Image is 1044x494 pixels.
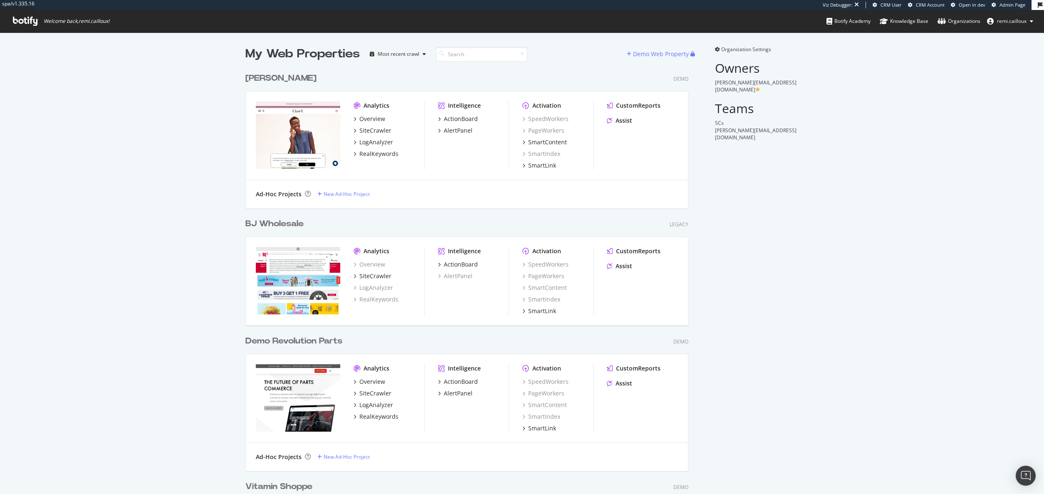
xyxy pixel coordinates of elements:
[826,17,871,25] div: Botify Academy
[245,72,317,84] div: [PERSON_NAME]
[627,50,690,57] a: Demo Web Property
[44,18,109,25] span: Welcome back, remi.cailloux !
[444,126,473,135] div: AlertPanel
[938,17,980,25] div: Organizations
[616,262,632,270] div: Assist
[999,2,1025,8] span: Admin Page
[438,260,478,269] a: ActionBoard
[354,295,398,304] a: RealKeywords
[607,364,661,373] a: CustomReports
[256,247,340,314] img: BJ Wholesale
[359,378,385,386] div: Overview
[354,272,391,280] a: SiteCrawler
[908,2,945,8] a: CRM Account
[880,17,928,25] div: Knowledge Base
[354,138,393,146] a: LogAnalyzer
[354,150,398,158] a: RealKeywords
[359,150,398,158] div: RealKeywords
[522,161,556,170] a: SmartLink
[522,126,564,135] a: PageWorkers
[532,247,561,255] div: Activation
[359,115,385,123] div: Overview
[378,52,419,57] div: Most recent crawl
[823,2,853,8] div: Viz Debugger:
[436,47,527,62] input: Search
[607,247,661,255] a: CustomReports
[715,127,797,141] span: [PERSON_NAME][EMAIL_ADDRESS][DOMAIN_NAME]
[448,364,481,373] div: Intelligence
[951,2,985,8] a: Open in dev
[607,116,632,125] a: Assist
[980,15,1040,28] button: remi.cailloux
[444,378,478,386] div: ActionBoard
[522,138,567,146] a: SmartContent
[359,401,393,409] div: LogAnalyzer
[438,272,473,280] a: AlertPanel
[528,307,556,315] div: SmartLink
[522,295,560,304] a: SmartIndex
[444,260,478,269] div: ActionBoard
[627,47,690,61] button: Demo Web Property
[245,481,312,493] div: Vitamin Shoppe
[444,389,473,398] div: AlertPanel
[359,272,391,280] div: SiteCrawler
[528,138,567,146] div: SmartContent
[673,75,688,82] div: Demo
[354,260,385,269] a: Overview
[522,378,569,386] a: SpeedWorkers
[522,272,564,280] a: PageWorkers
[256,101,340,169] img: Clare V
[528,161,556,170] div: SmartLink
[324,453,370,460] div: New Ad-Hoc Project
[245,218,304,230] div: BJ Wholesale
[448,247,481,255] div: Intelligence
[364,247,389,255] div: Analytics
[324,190,370,198] div: New Ad-Hoc Project
[354,284,393,292] a: LogAnalyzer
[366,47,429,61] button: Most recent crawl
[359,412,398,421] div: RealKeywords
[992,2,1025,8] a: Admin Page
[438,126,473,135] a: AlertPanel
[616,101,661,110] div: CustomReports
[881,2,902,8] span: CRM User
[438,115,478,123] a: ActionBoard
[916,2,945,8] span: CRM Account
[616,379,632,388] div: Assist
[522,284,567,292] a: SmartContent
[256,453,302,461] div: Ad-Hoc Projects
[354,412,398,421] a: RealKeywords
[997,17,1027,25] span: remi.cailloux
[532,364,561,373] div: Activation
[715,79,797,93] span: [PERSON_NAME][EMAIL_ADDRESS][DOMAIN_NAME]
[354,115,385,123] a: Overview
[670,221,688,228] div: Legacy
[673,338,688,345] div: Demo
[245,335,346,347] a: Demo Revolution Parts
[673,484,688,491] div: Demo
[522,115,569,123] a: SpeedWorkers
[715,101,799,115] h2: Teams
[522,389,564,398] a: PageWorkers
[317,453,370,460] a: New Ad-Hoc Project
[245,218,307,230] a: BJ Wholesale
[522,260,569,269] a: SpeedWorkers
[354,401,393,409] a: LogAnalyzer
[522,412,560,421] a: SmartIndex
[1016,466,1036,486] div: Open Intercom Messenger
[444,115,478,123] div: ActionBoard
[522,401,567,409] div: SmartContent
[448,101,481,110] div: Intelligence
[633,50,689,58] div: Demo Web Property
[245,72,320,84] a: [PERSON_NAME]
[359,138,393,146] div: LogAnalyzer
[616,247,661,255] div: CustomReports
